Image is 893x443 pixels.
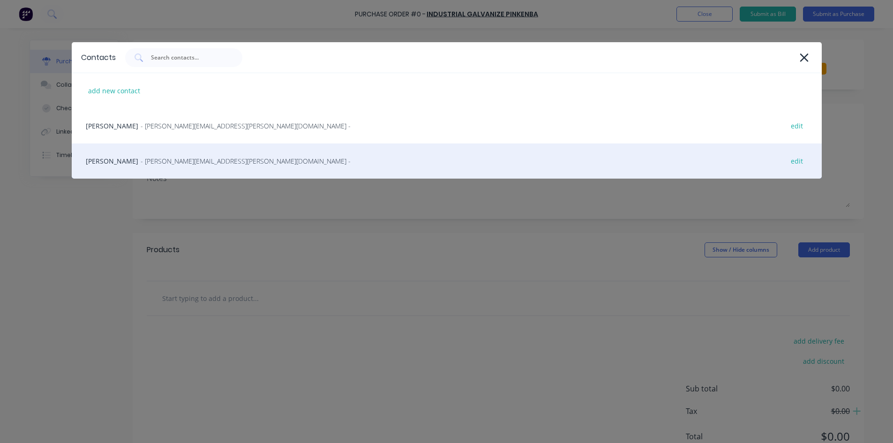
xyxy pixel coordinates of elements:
[72,143,822,179] div: [PERSON_NAME]
[72,108,822,143] div: [PERSON_NAME]
[141,156,351,166] span: - [PERSON_NAME][EMAIL_ADDRESS][PERSON_NAME][DOMAIN_NAME] -
[81,52,116,63] div: Contacts
[141,121,351,131] span: - [PERSON_NAME][EMAIL_ADDRESS][PERSON_NAME][DOMAIN_NAME] -
[150,53,228,62] input: Search contacts...
[83,83,145,98] div: add new contact
[786,154,808,168] div: edit
[786,119,808,133] div: edit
